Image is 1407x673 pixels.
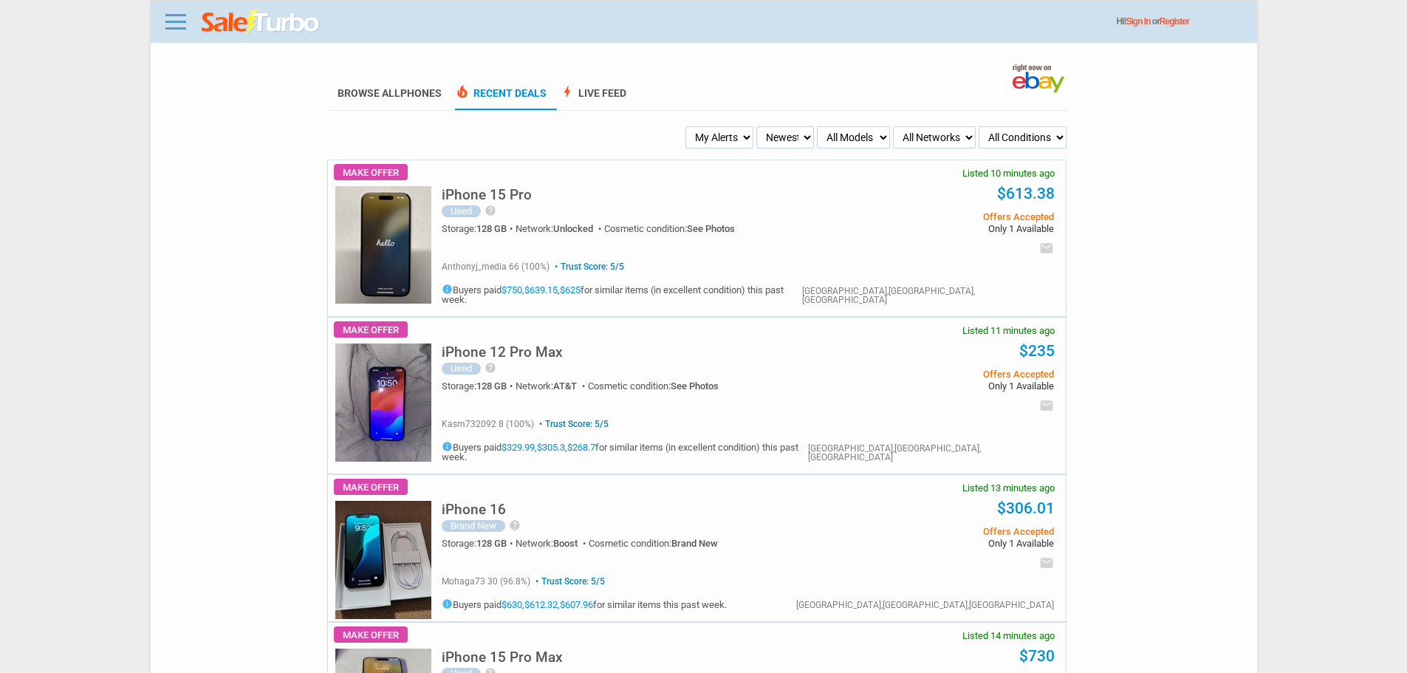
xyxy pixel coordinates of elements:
i: info [442,284,453,295]
span: Only 1 Available [831,381,1053,391]
a: $607.96 [560,599,593,610]
i: email [1039,241,1054,256]
a: $235 [1019,342,1055,360]
div: [GEOGRAPHIC_DATA],[GEOGRAPHIC_DATA],[GEOGRAPHIC_DATA] [796,601,1054,609]
a: $613.38 [997,185,1055,202]
span: Make Offer [334,164,408,180]
span: See Photos [671,380,719,392]
span: kasm732092 8 (100%) [442,419,534,429]
h5: Buyers paid , , for similar items (in excellent condition) this past week. [442,441,808,462]
span: Make Offer [334,479,408,495]
span: Only 1 Available [831,539,1053,548]
div: Used [442,363,481,375]
img: s-l225.jpg [335,344,431,462]
span: AT&T [553,380,577,392]
a: $268.7 [567,442,595,453]
a: iPhone 15 Pro [442,191,532,202]
h5: iPhone 16 [442,502,506,516]
i: info [442,441,453,452]
span: Make Offer [334,626,408,643]
a: local_fire_departmentRecent Deals [455,87,547,110]
span: Trust Score: 5/5 [536,419,609,429]
a: $305.3 [537,442,565,453]
span: Offers Accepted [831,369,1053,379]
a: $306.01 [997,499,1055,517]
span: Boost [553,538,578,549]
span: Listed 13 minutes ago [962,483,1055,493]
div: Cosmetic condition: [589,539,718,548]
img: s-l225.jpg [335,186,431,304]
span: 128 GB [476,223,507,234]
i: email [1039,398,1054,413]
div: Cosmetic condition: [604,224,735,233]
div: Storage: [442,381,516,391]
i: info [442,598,453,609]
span: Offers Accepted [831,527,1053,536]
span: local_fire_department [455,84,470,99]
a: $639.15 [524,284,558,295]
div: Storage: [442,224,516,233]
h5: iPhone 15 Pro [442,188,532,202]
h5: iPhone 12 Pro Max [442,345,563,359]
div: Network: [516,381,588,391]
span: Make Offer [334,321,408,338]
h5: iPhone 15 Pro Max [442,650,563,664]
div: [GEOGRAPHIC_DATA],[GEOGRAPHIC_DATA],[GEOGRAPHIC_DATA] [802,287,1054,304]
span: Phones [400,87,442,99]
span: Brand New [671,538,718,549]
a: boltLive Feed [560,87,626,110]
span: 128 GB [476,538,507,549]
i: help [509,519,521,531]
a: $625 [560,284,581,295]
span: Hi! [1117,16,1126,27]
div: Network: [516,539,589,548]
i: help [485,362,496,374]
a: $750 [501,284,522,295]
h5: Buyers paid , , for similar items (in excellent condition) this past week. [442,284,802,304]
span: Listed 14 minutes ago [962,631,1055,640]
a: Browse AllPhones [338,87,442,99]
div: Network: [516,224,604,233]
span: Listed 11 minutes ago [962,326,1055,335]
span: Trust Score: 5/5 [552,262,624,272]
a: iPhone 12 Pro Max [442,348,563,359]
a: iPhone 16 [442,505,506,516]
div: Used [442,205,481,217]
a: Sign In [1126,16,1151,27]
span: anthonyj_media 66 (100%) [442,262,550,272]
span: Listed 10 minutes ago [962,168,1055,178]
a: $612.32 [524,599,558,610]
span: Trust Score: 5/5 [533,576,605,587]
span: Offers Accepted [831,212,1053,222]
span: See Photos [687,223,735,234]
a: iPhone 15 Pro Max [442,653,563,664]
i: help [485,205,496,216]
a: $630 [501,599,522,610]
div: Cosmetic condition: [588,381,719,391]
span: Unlocked [553,223,593,234]
img: saleturbo.com - Online Deals and Discount Coupons [202,10,321,36]
a: Register [1160,16,1189,27]
span: bolt [560,84,575,99]
span: or [1152,16,1189,27]
a: $329.99 [501,442,535,453]
div: [GEOGRAPHIC_DATA],[GEOGRAPHIC_DATA],[GEOGRAPHIC_DATA] [808,444,1054,462]
img: s-l225.jpg [335,501,431,619]
div: Storage: [442,539,516,548]
i: email [1039,556,1054,570]
div: Brand New [442,520,505,532]
span: mohaga73 30 (96.8%) [442,576,530,587]
h5: Buyers paid , , for similar items this past week. [442,598,727,609]
span: Only 1 Available [831,224,1053,233]
span: 128 GB [476,380,507,392]
a: $730 [1019,647,1055,665]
